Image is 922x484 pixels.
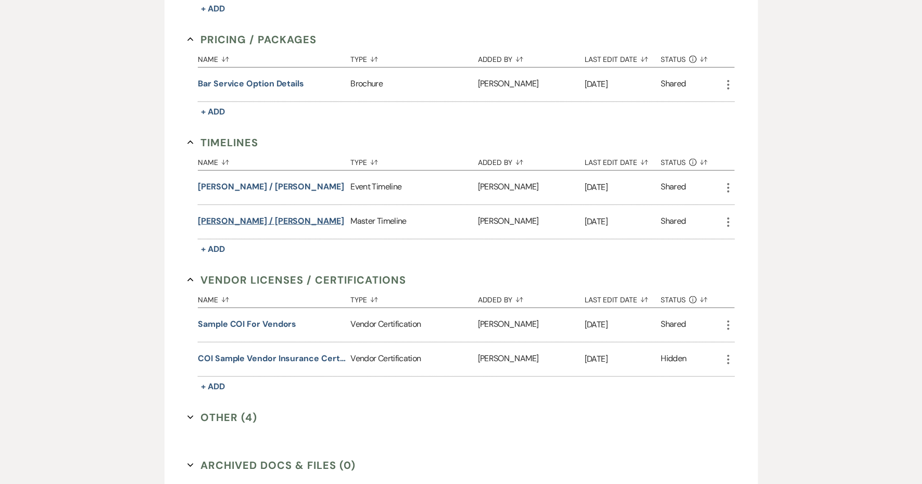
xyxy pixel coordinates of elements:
[585,215,661,228] p: [DATE]
[187,32,317,47] button: Pricing / Packages
[661,296,686,303] span: Status
[198,150,350,170] button: Name
[350,342,477,376] div: Vendor Certification
[201,381,225,392] span: + Add
[661,56,686,63] span: Status
[198,2,228,16] button: + Add
[585,181,661,194] p: [DATE]
[478,171,585,205] div: [PERSON_NAME]
[201,106,225,117] span: + Add
[350,68,477,101] div: Brochure
[350,47,477,67] button: Type
[198,288,350,308] button: Name
[585,288,661,308] button: Last Edit Date
[201,244,225,254] span: + Add
[350,150,477,170] button: Type
[478,68,585,101] div: [PERSON_NAME]
[661,181,686,195] div: Shared
[661,352,687,366] div: Hidden
[661,78,686,92] div: Shared
[661,215,686,229] div: Shared
[478,150,585,170] button: Added By
[661,288,722,308] button: Status
[350,308,477,342] div: Vendor Certification
[478,342,585,376] div: [PERSON_NAME]
[661,159,686,166] span: Status
[198,47,350,67] button: Name
[585,352,661,366] p: [DATE]
[661,47,722,67] button: Status
[478,308,585,342] div: [PERSON_NAME]
[198,242,228,257] button: + Add
[187,410,257,425] button: Other (4)
[198,215,344,227] button: [PERSON_NAME] / [PERSON_NAME]
[478,288,585,308] button: Added By
[198,181,344,193] button: [PERSON_NAME] / [PERSON_NAME]
[350,171,477,205] div: Event Timeline
[187,272,406,288] button: Vendor Licenses / Certifications
[198,78,304,90] button: Bar Service Option Details
[350,288,477,308] button: Type
[187,457,356,473] button: Archived Docs & Files (0)
[585,318,661,332] p: [DATE]
[187,135,258,150] button: Timelines
[661,318,686,332] div: Shared
[201,3,225,14] span: + Add
[198,318,296,330] button: Sample COI for Vendors
[198,105,228,119] button: + Add
[478,47,585,67] button: Added By
[350,205,477,239] div: Master Timeline
[661,150,722,170] button: Status
[585,47,661,67] button: Last Edit Date
[478,205,585,239] div: [PERSON_NAME]
[585,78,661,91] p: [DATE]
[198,352,346,365] button: COI Sample Vendor Insurance Certificate
[198,379,228,394] button: + Add
[585,150,661,170] button: Last Edit Date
